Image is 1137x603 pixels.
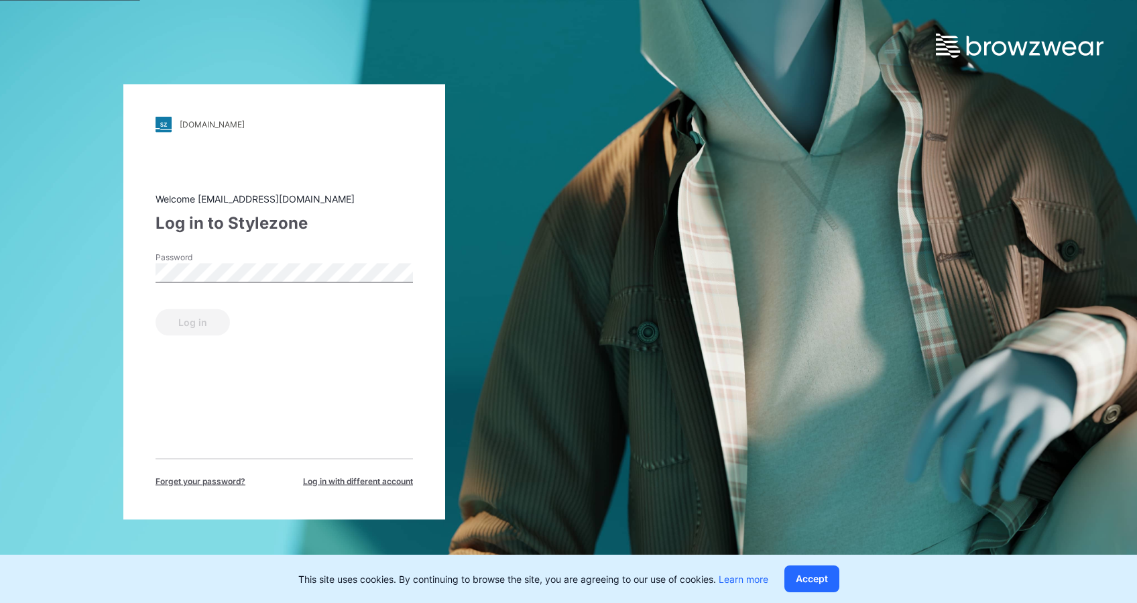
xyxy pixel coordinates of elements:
[156,251,249,263] label: Password
[719,573,768,585] a: Learn more
[156,191,413,205] div: Welcome [EMAIL_ADDRESS][DOMAIN_NAME]
[156,116,413,132] a: [DOMAIN_NAME]
[156,475,245,487] span: Forget your password?
[156,211,413,235] div: Log in to Stylezone
[180,119,245,129] div: [DOMAIN_NAME]
[298,572,768,586] p: This site uses cookies. By continuing to browse the site, you are agreeing to our use of cookies.
[303,475,413,487] span: Log in with different account
[936,34,1103,58] img: browzwear-logo.e42bd6dac1945053ebaf764b6aa21510.svg
[784,565,839,592] button: Accept
[156,116,172,132] img: stylezone-logo.562084cfcfab977791bfbf7441f1a819.svg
